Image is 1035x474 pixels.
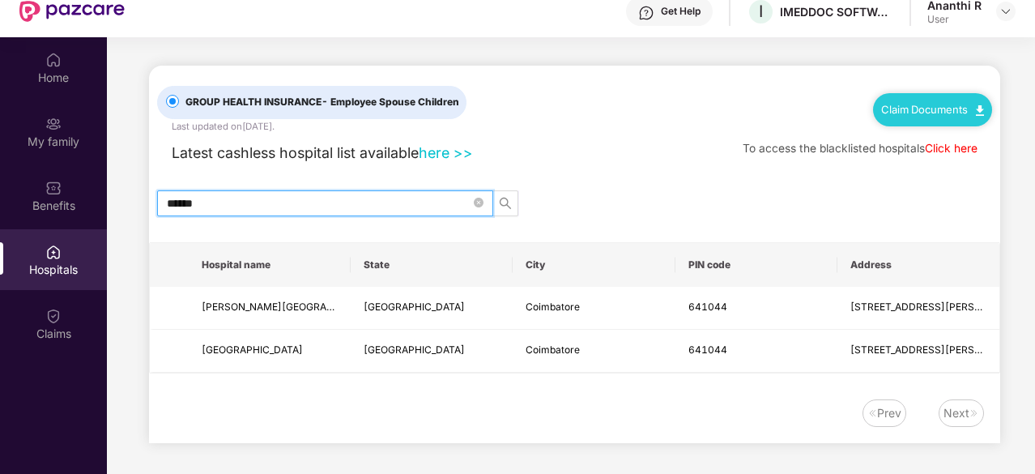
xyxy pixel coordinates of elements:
div: Last updated on [DATE] . [172,119,275,134]
img: New Pazcare Logo [19,1,125,22]
span: [GEOGRAPHIC_DATA] [202,344,303,356]
span: close-circle [474,195,483,211]
span: Hospital name [202,258,338,271]
span: 641044 [688,344,727,356]
a: Claim Documents [881,103,984,116]
th: Address [837,243,999,287]
td: No 336, Chinnasamy naidu Road [837,330,999,373]
th: PIN code [675,243,837,287]
span: To access the blacklisted hospitals [743,142,925,155]
td: Coimbatore [513,287,675,330]
td: Tamil Nadu [351,287,513,330]
img: svg+xml;base64,PHN2ZyBpZD0iSG9zcGl0YWxzIiB4bWxucz0iaHR0cDovL3d3dy53My5vcmcvMjAwMC9zdmciIHdpZHRoPS... [45,244,62,260]
span: Coimbatore [526,344,580,356]
img: svg+xml;base64,PHN2ZyB4bWxucz0iaHR0cDovL3d3dy53My5vcmcvMjAwMC9zdmciIHdpZHRoPSIxMC40IiBoZWlnaHQ9Ij... [976,105,984,116]
span: Address [850,258,986,271]
td: Tamil Nadu [351,330,513,373]
span: [PERSON_NAME][GEOGRAPHIC_DATA] [202,301,383,313]
a: here >> [419,144,473,161]
div: Next [943,404,969,422]
span: [STREET_ADDRESS][PERSON_NAME] [850,301,1025,313]
img: svg+xml;base64,PHN2ZyBpZD0iRHJvcGRvd24tMzJ4MzIiIHhtbG5zPSJodHRwOi8vd3d3LnczLm9yZy8yMDAwL3N2ZyIgd2... [999,5,1012,18]
img: svg+xml;base64,PHN2ZyB4bWxucz0iaHR0cDovL3d3dy53My5vcmcvMjAwMC9zdmciIHdpZHRoPSIxNiIgaGVpZ2h0PSIxNi... [969,408,979,418]
th: City [513,243,675,287]
button: search [492,190,518,216]
th: Hospital name [189,243,351,287]
span: [GEOGRAPHIC_DATA] [364,344,465,356]
div: Get Help [661,5,701,18]
span: - Employee Spouse Children [322,96,459,108]
img: svg+xml;base64,PHN2ZyBpZD0iQmVuZWZpdHMiIHhtbG5zPSJodHRwOi8vd3d3LnczLm9yZy8yMDAwL3N2ZyIgd2lkdGg9Ij... [45,180,62,196]
div: User [927,13,982,26]
th: State [351,243,513,287]
div: Prev [877,404,901,422]
span: Coimbatore [526,301,580,313]
span: GROUP HEALTH INSURANCE [179,95,466,110]
span: I [759,2,763,21]
img: svg+xml;base64,PHN2ZyBpZD0iSG9tZSIgeG1sbnM9Imh0dHA6Ly93d3cudzMub3JnLzIwMDAvc3ZnIiB3aWR0aD0iMjAiIG... [45,52,62,68]
img: svg+xml;base64,PHN2ZyBpZD0iSGVscC0zMngzMiIgeG1sbnM9Imh0dHA6Ly93d3cudzMub3JnLzIwMDAvc3ZnIiB3aWR0aD... [638,5,654,21]
td: SRI RAMAKRISHNA HOSPITAL [189,287,351,330]
span: search [493,197,517,210]
a: Click here [925,142,977,155]
td: BRAGATHI HOSPITAL [189,330,351,373]
div: IMEDDOC SOFTWARE INDIA PRIVATE LIMITED [780,4,893,19]
img: svg+xml;base64,PHN2ZyBpZD0iQ2xhaW0iIHhtbG5zPSJodHRwOi8vd3d3LnczLm9yZy8yMDAwL3N2ZyIgd2lkdGg9IjIwIi... [45,308,62,324]
span: [STREET_ADDRESS][PERSON_NAME] [850,344,1025,356]
span: 641044 [688,301,727,313]
span: close-circle [474,198,483,207]
img: svg+xml;base64,PHN2ZyB3aWR0aD0iMjAiIGhlaWdodD0iMjAiIHZpZXdCb3g9IjAgMCAyMCAyMCIgZmlsbD0ibm9uZSIgeG... [45,116,62,132]
td: 395 Sarojini Naidu Road, BKR Nagar [837,287,999,330]
img: svg+xml;base64,PHN2ZyB4bWxucz0iaHR0cDovL3d3dy53My5vcmcvMjAwMC9zdmciIHdpZHRoPSIxNiIgaGVpZ2h0PSIxNi... [867,408,877,418]
span: [GEOGRAPHIC_DATA] [364,301,465,313]
td: Coimbatore [513,330,675,373]
span: Latest cashless hospital list available [172,144,419,161]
